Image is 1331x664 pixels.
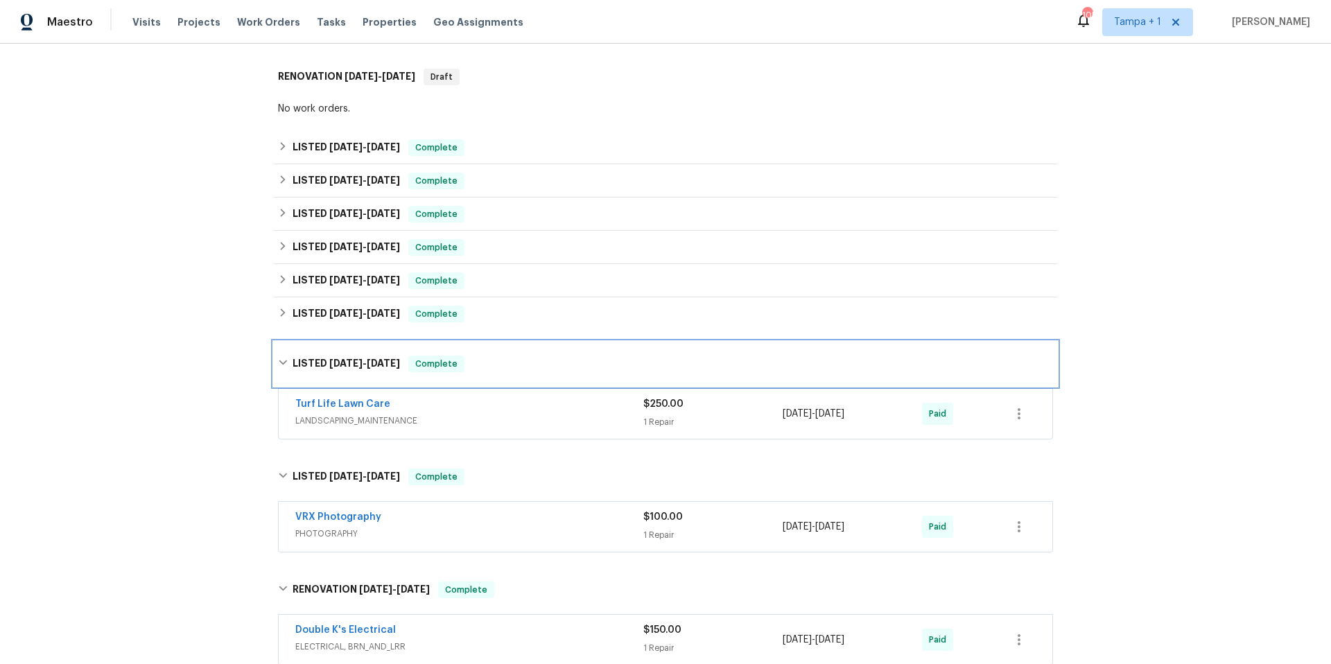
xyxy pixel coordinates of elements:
[293,469,400,485] h6: LISTED
[410,141,463,155] span: Complete
[410,207,463,221] span: Complete
[329,308,400,318] span: -
[329,471,363,481] span: [DATE]
[425,70,458,84] span: Draft
[274,264,1057,297] div: LISTED [DATE]-[DATE]Complete
[367,142,400,152] span: [DATE]
[329,242,400,252] span: -
[177,15,220,29] span: Projects
[345,71,415,81] span: -
[929,520,952,534] span: Paid
[410,274,463,288] span: Complete
[329,308,363,318] span: [DATE]
[783,633,844,647] span: -
[929,407,952,421] span: Paid
[278,102,1053,116] div: No work orders.
[329,142,400,152] span: -
[329,209,400,218] span: -
[363,15,417,29] span: Properties
[783,407,844,421] span: -
[329,175,363,185] span: [DATE]
[410,241,463,254] span: Complete
[293,306,400,322] h6: LISTED
[367,471,400,481] span: [DATE]
[1114,15,1161,29] span: Tampa + 1
[317,17,346,27] span: Tasks
[410,307,463,321] span: Complete
[329,275,363,285] span: [DATE]
[815,522,844,532] span: [DATE]
[1082,8,1092,22] div: 105
[293,206,400,222] h6: LISTED
[643,415,783,429] div: 1 Repair
[433,15,523,29] span: Geo Assignments
[367,308,400,318] span: [DATE]
[329,358,400,368] span: -
[132,15,161,29] span: Visits
[359,584,430,594] span: -
[329,242,363,252] span: [DATE]
[295,512,381,522] a: VRX Photography
[278,69,415,85] h6: RENOVATION
[367,358,400,368] span: [DATE]
[643,625,681,635] span: $150.00
[783,635,812,645] span: [DATE]
[47,15,93,29] span: Maestro
[295,527,643,541] span: PHOTOGRAPHY
[293,139,400,156] h6: LISTED
[295,625,396,635] a: Double K's Electrical
[295,399,390,409] a: Turf Life Lawn Care
[397,584,430,594] span: [DATE]
[274,55,1057,99] div: RENOVATION [DATE]-[DATE]Draft
[274,164,1057,198] div: LISTED [DATE]-[DATE]Complete
[295,414,643,428] span: LANDSCAPING_MAINTENANCE
[815,635,844,645] span: [DATE]
[382,71,415,81] span: [DATE]
[410,357,463,371] span: Complete
[329,358,363,368] span: [DATE]
[329,142,363,152] span: [DATE]
[274,198,1057,231] div: LISTED [DATE]-[DATE]Complete
[293,272,400,289] h6: LISTED
[345,71,378,81] span: [DATE]
[329,471,400,481] span: -
[783,520,844,534] span: -
[274,455,1057,499] div: LISTED [DATE]-[DATE]Complete
[293,239,400,256] h6: LISTED
[410,174,463,188] span: Complete
[367,175,400,185] span: [DATE]
[237,15,300,29] span: Work Orders
[359,584,392,594] span: [DATE]
[783,522,812,532] span: [DATE]
[329,209,363,218] span: [DATE]
[274,231,1057,264] div: LISTED [DATE]-[DATE]Complete
[293,173,400,189] h6: LISTED
[274,297,1057,331] div: LISTED [DATE]-[DATE]Complete
[410,470,463,484] span: Complete
[274,342,1057,386] div: LISTED [DATE]-[DATE]Complete
[643,528,783,542] div: 1 Repair
[367,209,400,218] span: [DATE]
[643,512,683,522] span: $100.00
[274,131,1057,164] div: LISTED [DATE]-[DATE]Complete
[329,275,400,285] span: -
[367,275,400,285] span: [DATE]
[643,641,783,655] div: 1 Repair
[293,356,400,372] h6: LISTED
[295,640,643,654] span: ELECTRICAL, BRN_AND_LRR
[329,175,400,185] span: -
[293,582,430,598] h6: RENOVATION
[274,568,1057,612] div: RENOVATION [DATE]-[DATE]Complete
[1226,15,1310,29] span: [PERSON_NAME]
[929,633,952,647] span: Paid
[440,583,493,597] span: Complete
[783,409,812,419] span: [DATE]
[643,399,684,409] span: $250.00
[815,409,844,419] span: [DATE]
[367,242,400,252] span: [DATE]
